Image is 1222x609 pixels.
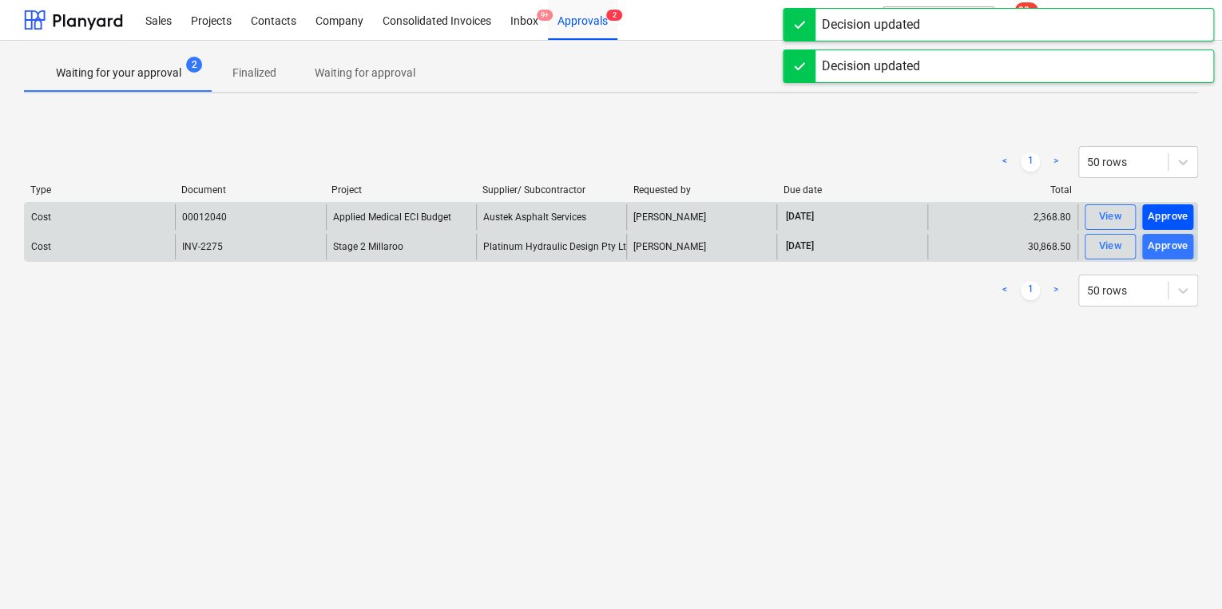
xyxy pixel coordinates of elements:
[995,281,1014,300] a: Previous page
[1021,152,1040,172] a: Page 1 is your current page
[31,241,51,252] div: Cost
[232,65,276,81] p: Finalized
[315,65,415,81] p: Waiting for approval
[31,212,51,223] div: Cost
[1098,208,1122,226] div: View
[1142,532,1222,609] iframe: Chat Widget
[784,184,922,196] div: Due date
[537,10,553,21] span: 9+
[333,212,451,223] span: Applied Medical ECI Budget
[1148,208,1188,226] div: Approve
[1142,204,1193,230] button: Approve
[181,184,319,196] div: Document
[333,241,403,252] span: Stage 2 Millaroo
[1148,237,1188,255] div: Approve
[476,234,626,259] div: Platinum Hydraulic Design Pty Lt
[1098,237,1122,255] div: View
[822,57,920,76] div: Decision updated
[1085,234,1136,259] button: View
[56,65,181,81] p: Waiting for your approval
[626,234,776,259] div: [PERSON_NAME]
[1142,234,1193,259] button: Approve
[182,241,223,252] div: INV-2275
[995,152,1014,172] a: Previous page
[186,57,202,73] span: 2
[482,184,621,196] div: Supplier/ Subcontractor
[331,184,470,196] div: Project
[182,212,227,223] div: 00012040
[626,204,776,230] div: [PERSON_NAME]
[30,184,169,196] div: Type
[1046,281,1065,300] a: Next page
[1085,204,1136,230] button: View
[1046,152,1065,172] a: Next page
[822,15,920,34] div: Decision updated
[784,210,815,223] span: [DATE]
[934,184,1072,196] div: Total
[633,184,771,196] div: Requested by
[927,234,1077,259] div: 30,868.50
[1021,281,1040,300] a: Page 1 is your current page
[784,239,815,253] span: [DATE]
[476,204,626,230] div: Austek Asphalt Services
[606,10,622,21] span: 2
[927,204,1077,230] div: 2,368.80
